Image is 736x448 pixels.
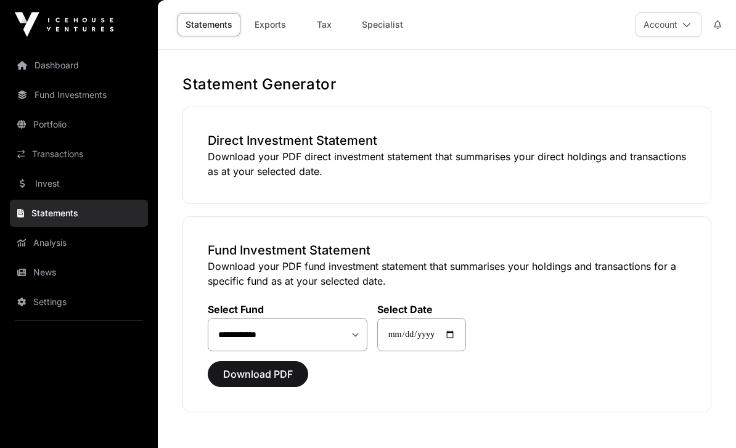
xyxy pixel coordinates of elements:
[178,13,240,36] a: Statements
[674,389,736,448] iframe: Chat Widget
[300,13,349,36] a: Tax
[354,13,411,36] a: Specialist
[10,259,148,286] a: News
[10,111,148,138] a: Portfolio
[182,75,711,94] h1: Statement Generator
[208,303,367,316] label: Select Fund
[245,13,295,36] a: Exports
[636,12,701,37] button: Account
[10,52,148,79] a: Dashboard
[208,259,686,288] p: Download your PDF fund investment statement that summarises your holdings and transactions for a ...
[208,149,686,179] p: Download your PDF direct investment statement that summarises your direct holdings and transactio...
[10,200,148,227] a: Statements
[10,170,148,197] a: Invest
[208,361,308,387] button: Download PDF
[208,373,308,386] a: Download PDF
[15,12,113,37] img: Icehouse Ventures Logo
[223,367,293,381] span: Download PDF
[10,141,148,168] a: Transactions
[10,229,148,256] a: Analysis
[10,81,148,108] a: Fund Investments
[10,288,148,316] a: Settings
[208,242,686,259] h3: Fund Investment Statement
[208,132,686,149] h3: Direct Investment Statement
[377,303,466,316] label: Select Date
